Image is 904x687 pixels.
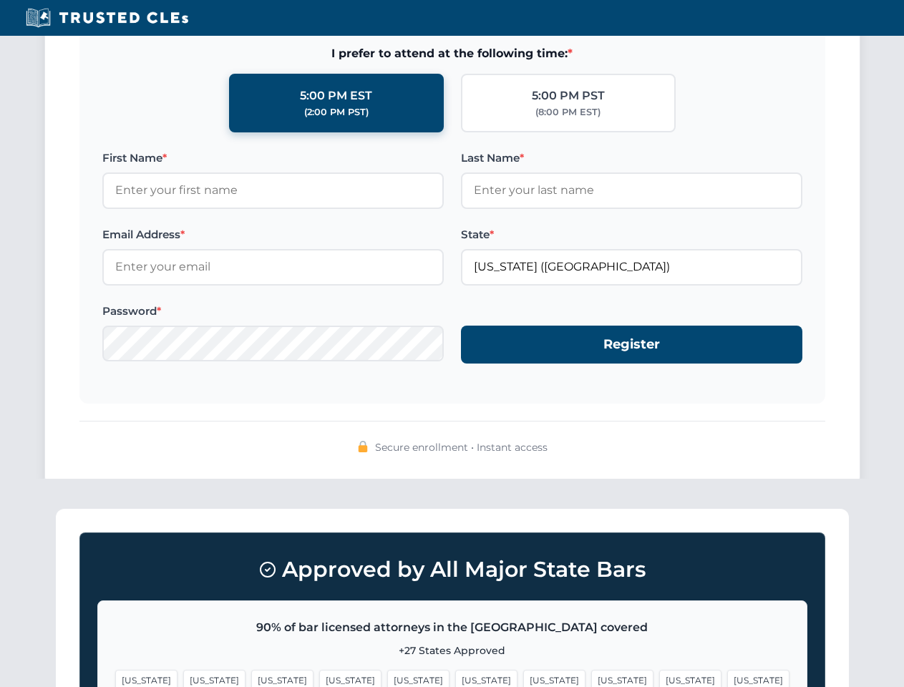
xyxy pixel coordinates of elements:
[102,226,444,243] label: Email Address
[375,439,548,455] span: Secure enrollment • Instant access
[115,643,789,658] p: +27 States Approved
[461,150,802,167] label: Last Name
[532,87,605,105] div: 5:00 PM PST
[102,303,444,320] label: Password
[461,249,802,285] input: Florida (FL)
[102,150,444,167] label: First Name
[102,249,444,285] input: Enter your email
[535,105,601,120] div: (8:00 PM EST)
[461,226,802,243] label: State
[115,618,789,637] p: 90% of bar licensed attorneys in the [GEOGRAPHIC_DATA] covered
[461,172,802,208] input: Enter your last name
[300,87,372,105] div: 5:00 PM EST
[102,44,802,63] span: I prefer to attend at the following time:
[102,172,444,208] input: Enter your first name
[461,326,802,364] button: Register
[21,7,193,29] img: Trusted CLEs
[304,105,369,120] div: (2:00 PM PST)
[357,441,369,452] img: 🔒
[97,550,807,589] h3: Approved by All Major State Bars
